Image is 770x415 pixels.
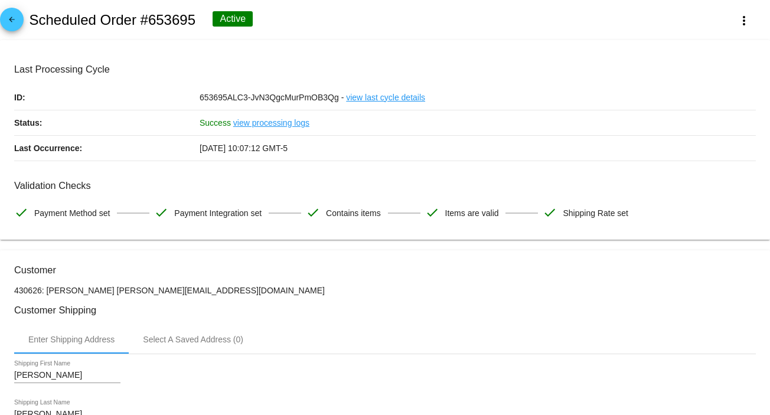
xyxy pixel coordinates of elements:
[14,110,200,135] p: Status:
[14,85,200,110] p: ID:
[200,118,231,128] span: Success
[200,93,344,102] span: 653695ALC3-JvN3QgcMurPmOB3Qg -
[14,64,756,75] h3: Last Processing Cycle
[306,205,320,220] mat-icon: check
[14,180,756,191] h3: Validation Checks
[200,143,288,153] span: [DATE] 10:07:12 GMT-5
[143,335,243,344] div: Select A Saved Address (0)
[29,12,195,28] h2: Scheduled Order #653695
[213,11,253,27] div: Active
[563,201,628,226] span: Shipping Rate set
[445,201,499,226] span: Items are valid
[14,371,120,380] input: Shipping First Name
[543,205,557,220] mat-icon: check
[28,335,115,344] div: Enter Shipping Address
[14,136,200,161] p: Last Occurrence:
[14,286,756,295] p: 430626: [PERSON_NAME] [PERSON_NAME][EMAIL_ADDRESS][DOMAIN_NAME]
[14,205,28,220] mat-icon: check
[174,201,262,226] span: Payment Integration set
[14,305,756,316] h3: Customer Shipping
[425,205,439,220] mat-icon: check
[154,205,168,220] mat-icon: check
[346,85,425,110] a: view last cycle details
[233,110,309,135] a: view processing logs
[737,14,751,28] mat-icon: more_vert
[14,264,756,276] h3: Customer
[326,201,381,226] span: Contains items
[5,15,19,30] mat-icon: arrow_back
[34,201,110,226] span: Payment Method set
